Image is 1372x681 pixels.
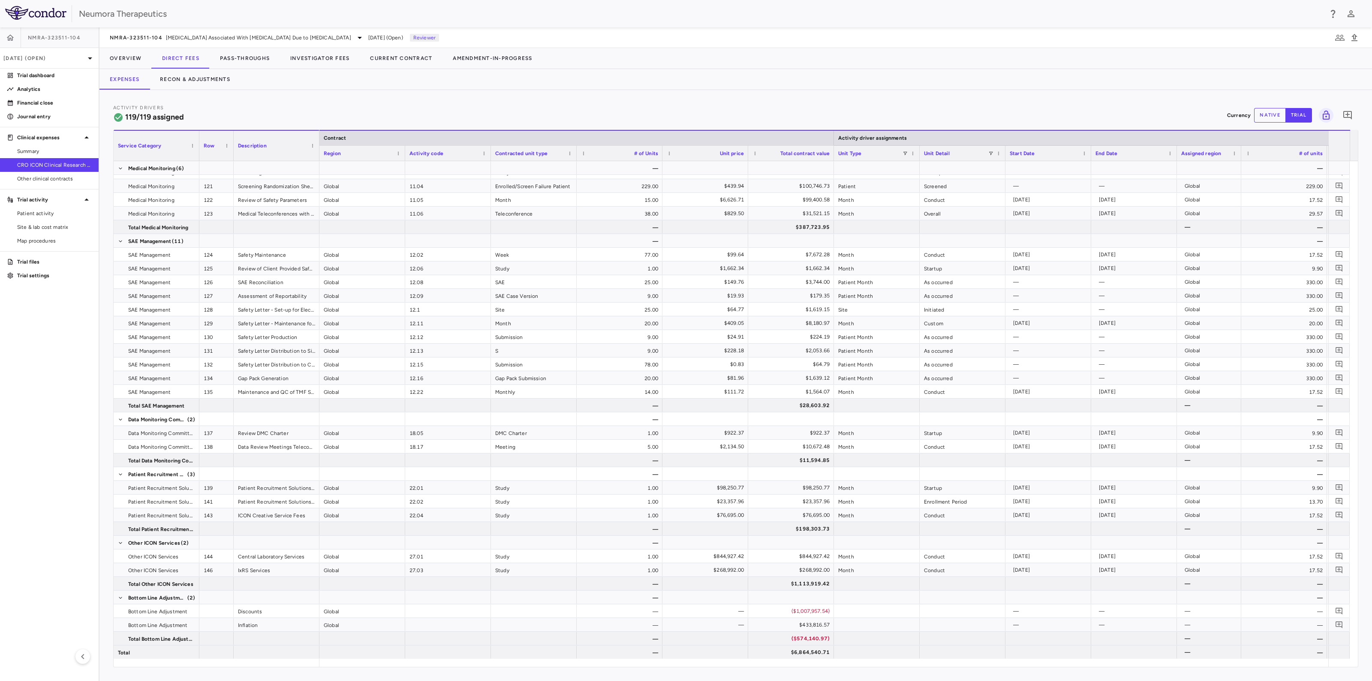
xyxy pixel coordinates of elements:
[360,48,442,69] button: Current Contract
[17,147,92,155] span: Summary
[577,220,662,234] div: —
[920,426,1005,439] div: Startup
[1335,566,1343,574] svg: Add comment
[577,536,662,549] div: —
[319,303,405,316] div: Global
[577,412,662,426] div: —
[234,618,319,631] div: Inflation
[1241,357,1327,371] div: 330.00
[491,495,577,508] div: Study
[234,344,319,357] div: Safety Letter Distribution to Sittes (psiXchange)
[234,549,319,563] div: Central Laboratory Services
[1333,276,1345,288] button: Add comment
[199,385,234,398] div: 135
[319,357,405,371] div: Global
[17,272,92,279] p: Trial settings
[405,193,491,206] div: 11.05
[1333,564,1345,576] button: Add comment
[405,426,491,439] div: 18.05
[234,179,319,192] div: Screening Randomization Sheet - Process
[1335,442,1343,450] svg: Add comment
[199,344,234,357] div: 131
[234,495,319,508] div: Patient Recruitment Solutions - Recruitment
[1335,168,1343,176] svg: Add comment
[1335,291,1343,300] svg: Add comment
[1241,261,1327,275] div: 9.90
[199,316,234,330] div: 129
[577,357,662,371] div: 78.00
[405,385,491,398] div: 12.22
[5,6,66,20] img: logo-full-BYUhSk78.svg
[234,261,319,275] div: Review of Client Provided Safety Management Plan (SMP)
[491,303,577,316] div: Site
[1333,372,1345,384] button: Add comment
[577,645,662,659] div: —
[17,85,92,93] p: Analytics
[1333,482,1345,493] button: Add comment
[920,549,1005,563] div: Conduct
[405,275,491,288] div: 12.08
[405,481,491,494] div: 22.01
[199,207,234,220] div: 123
[577,563,662,576] div: 1.00
[199,549,234,563] div: 144
[491,344,577,357] div: S
[17,210,92,217] span: Patient activity
[920,330,1005,343] div: As occurred
[405,330,491,343] div: 12.12
[577,303,662,316] div: 25.00
[1333,166,1345,178] button: Add comment
[319,330,405,343] div: Global
[920,261,1005,275] div: Startup
[1333,207,1345,219] button: Add comment
[1241,207,1327,220] div: 29.57
[1241,412,1327,426] div: —
[920,303,1005,316] div: Initiated
[405,563,491,576] div: 27.03
[1335,374,1343,382] svg: Add comment
[1241,453,1327,467] div: —
[577,467,662,480] div: —
[199,330,234,343] div: 130
[1335,319,1343,327] svg: Add comment
[405,207,491,220] div: 11.06
[199,371,234,384] div: 134
[1241,385,1327,398] div: 17.52
[491,549,577,563] div: Study
[199,179,234,192] div: 121
[577,440,662,453] div: 5.00
[920,248,1005,261] div: Conduct
[834,495,920,508] div: Month
[199,261,234,275] div: 125
[834,275,920,288] div: Patient Month
[577,330,662,343] div: 9.00
[1241,591,1327,604] div: —
[1335,387,1343,396] svg: Add comment
[319,316,405,330] div: Global
[280,48,360,69] button: Investigator Fees
[199,357,234,371] div: 132
[150,69,241,90] button: Recon & Adjustments
[1241,632,1327,645] div: —
[577,344,662,357] div: 9.00
[834,261,920,275] div: Month
[1241,303,1327,316] div: 25.00
[1333,303,1345,315] button: Add comment
[1335,346,1343,354] svg: Add comment
[577,193,662,206] div: 15.00
[17,237,92,245] span: Map procedures
[99,69,150,90] button: Expenses
[1335,483,1343,492] svg: Add comment
[152,48,210,69] button: Direct Fees
[577,591,662,604] div: —
[405,357,491,371] div: 12.15
[319,426,405,439] div: Global
[405,549,491,563] div: 27.01
[577,316,662,330] div: 20.00
[920,289,1005,302] div: As occurred
[491,371,577,384] div: Gap Pack Submission
[319,275,405,288] div: Global
[1241,563,1327,576] div: 17.52
[17,134,81,141] p: Clinical expenses
[1333,331,1345,342] button: Add comment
